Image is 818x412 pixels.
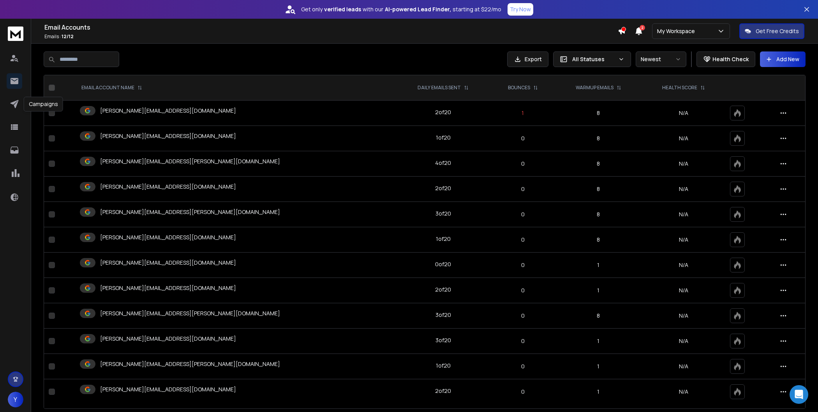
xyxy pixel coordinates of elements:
p: [PERSON_NAME][EMAIL_ADDRESS][DOMAIN_NAME] [100,107,236,115]
button: Get Free Credits [739,23,804,39]
div: 3 of 20 [435,210,451,217]
p: 0 [495,337,550,345]
div: 0 of 20 [435,260,451,268]
p: Emails : [44,34,618,40]
p: [PERSON_NAME][EMAIL_ADDRESS][DOMAIN_NAME] [100,385,236,393]
p: 0 [495,362,550,370]
p: 0 [495,236,550,244]
p: N/A [647,185,721,193]
td: 1 [555,329,642,354]
p: Try Now [510,5,531,13]
button: Newest [636,51,686,67]
p: [PERSON_NAME][EMAIL_ADDRESS][DOMAIN_NAME] [100,233,236,241]
p: N/A [647,261,721,269]
div: Open Intercom Messenger [790,385,808,404]
td: 8 [555,151,642,177]
p: WARMUP EMAILS [576,85,613,91]
div: 2 of 20 [435,184,451,192]
p: 0 [495,210,550,218]
img: logo [8,27,23,41]
p: 0 [495,261,550,269]
p: Health Check [712,55,749,63]
p: N/A [647,337,721,345]
button: Y [8,392,23,407]
div: 1 of 20 [436,134,451,141]
p: N/A [647,312,721,320]
p: All Statuses [572,55,615,63]
div: 3 of 20 [435,311,451,319]
p: N/A [647,210,721,218]
td: 8 [555,177,642,202]
p: [PERSON_NAME][EMAIL_ADDRESS][PERSON_NAME][DOMAIN_NAME] [100,360,280,368]
p: N/A [647,388,721,396]
div: 1 of 20 [436,362,451,370]
p: 0 [495,185,550,193]
div: 4 of 20 [435,159,451,167]
p: [PERSON_NAME][EMAIL_ADDRESS][DOMAIN_NAME] [100,335,236,343]
div: 2 of 20 [435,387,451,395]
div: 2 of 20 [435,108,451,116]
strong: AI-powered Lead Finder, [385,5,451,13]
td: 8 [555,227,642,253]
td: 8 [555,303,642,329]
td: 1 [555,379,642,405]
p: [PERSON_NAME][EMAIL_ADDRESS][PERSON_NAME][DOMAIN_NAME] [100,157,280,165]
p: [PERSON_NAME][EMAIL_ADDRESS][DOMAIN_NAME] [100,259,236,267]
p: 0 [495,286,550,294]
p: 0 [495,160,550,168]
p: N/A [647,160,721,168]
div: 2 of 20 [435,286,451,294]
td: 8 [555,202,642,227]
p: N/A [647,109,721,117]
td: 1 [555,354,642,379]
td: 1 [555,253,642,278]
h1: Email Accounts [44,23,618,32]
p: N/A [647,362,721,370]
p: DAILY EMAILS SENT [418,85,461,91]
p: 0 [495,388,550,396]
td: 8 [555,126,642,151]
button: Export [507,51,548,67]
p: Get only with our starting at $22/mo [301,5,501,13]
span: 12 / 12 [62,33,74,40]
button: Try Now [508,3,533,16]
p: 1 [495,109,550,117]
div: 3 of 20 [435,336,451,344]
p: N/A [647,286,721,294]
p: 0 [495,134,550,142]
p: [PERSON_NAME][EMAIL_ADDRESS][DOMAIN_NAME] [100,183,236,191]
p: HEALTH SCORE [662,85,697,91]
p: N/A [647,236,721,244]
span: 2 [640,25,645,30]
p: My Workspace [657,27,698,35]
p: Get Free Credits [756,27,799,35]
p: [PERSON_NAME][EMAIL_ADDRESS][DOMAIN_NAME] [100,132,236,140]
p: 0 [495,312,550,320]
td: 1 [555,278,642,303]
p: [PERSON_NAME][EMAIL_ADDRESS][DOMAIN_NAME] [100,284,236,292]
p: N/A [647,134,721,142]
p: [PERSON_NAME][EMAIL_ADDRESS][PERSON_NAME][DOMAIN_NAME] [100,309,280,317]
p: BOUNCES [508,85,530,91]
button: Health Check [696,51,755,67]
button: Add New [760,51,806,67]
strong: verified leads [324,5,361,13]
div: Campaigns [24,97,63,111]
p: [PERSON_NAME][EMAIL_ADDRESS][PERSON_NAME][DOMAIN_NAME] [100,208,280,216]
div: 1 of 20 [436,235,451,243]
td: 8 [555,101,642,126]
div: EMAIL ACCOUNT NAME [81,85,142,91]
